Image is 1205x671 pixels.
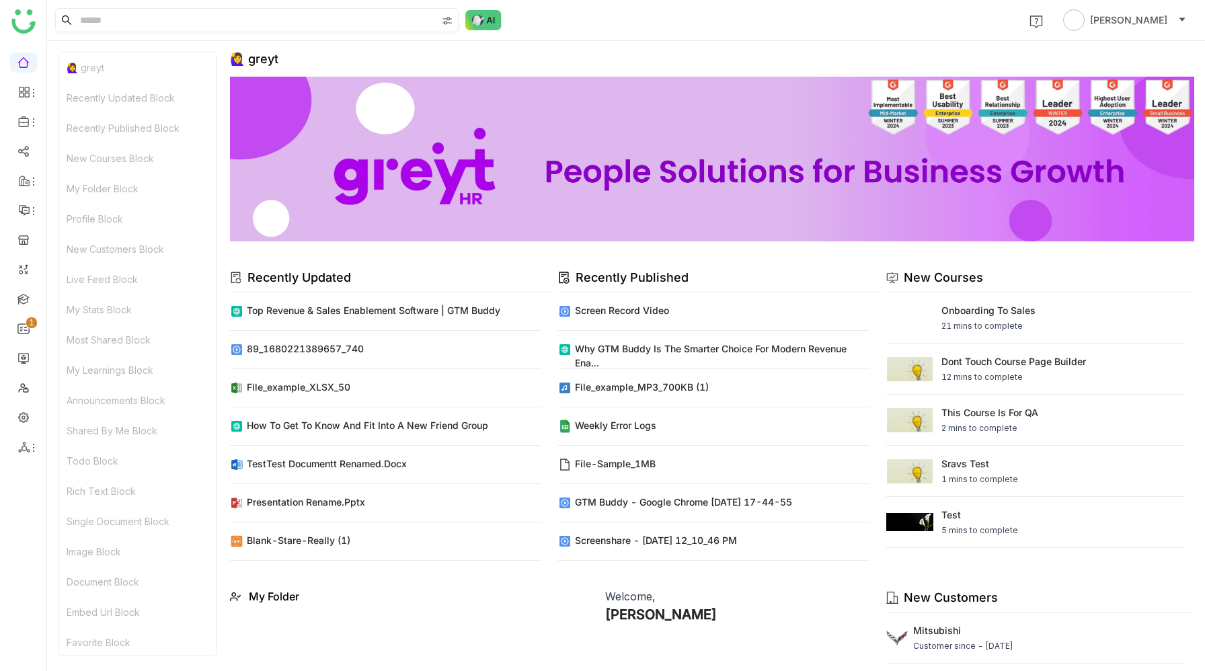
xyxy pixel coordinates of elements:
[249,588,299,604] div: My Folder
[59,143,216,173] div: New Courses Block
[941,320,1036,332] div: 21 mins to complete
[26,317,37,328] nz-badge-sup: 1
[247,533,350,547] div: blank-stare-really (1)
[941,508,1018,522] div: test
[605,588,655,604] div: Welcome,
[1063,9,1085,31] img: avatar
[558,588,594,625] img: 684a9c6fde261c4b36a3dc6e
[247,380,350,394] div: file_example_XLSX_50
[941,405,1038,420] div: This course is for QA
[59,234,216,264] div: New Customers Block
[11,9,36,34] img: logo
[886,627,908,649] img: 689c3eab319fb64fde7bb732
[59,446,216,476] div: Todo Block
[247,268,351,287] div: Recently Updated
[575,303,669,317] div: Screen record video
[59,264,216,294] div: Live Feed Block
[442,15,453,26] img: search-type.svg
[575,418,656,432] div: Weekly Error Logs
[904,268,983,287] div: New Courses
[941,473,1018,485] div: 1 mins to complete
[576,268,689,287] div: Recently Published
[575,380,709,394] div: file_example_MP3_700KB (1)
[59,597,216,627] div: Embed Url Block
[1029,15,1043,28] img: help.svg
[941,457,1018,471] div: sravs test
[247,342,364,356] div: 89_1680221389657_740
[941,371,1086,383] div: 12 mins to complete
[913,640,1013,652] div: Customer since - [DATE]
[59,537,216,567] div: Image Block
[913,623,1013,637] div: Mitsubishi
[59,416,216,446] div: Shared By Me Block
[59,204,216,234] div: Profile Block
[59,173,216,204] div: My Folder Block
[247,418,488,432] div: How to Get to Know and Fit Into a New Friend Group
[575,533,737,547] div: Screenshare - [DATE] 12_10_46 PM
[230,52,278,66] div: 🙋‍♀️ greyt
[29,316,34,329] p: 1
[230,77,1194,241] img: 68ca8a786afc163911e2cfd3
[941,524,1018,537] div: 5 mins to complete
[575,495,792,509] div: GTM Buddy - Google Chrome [DATE] 17-44-55
[59,567,216,597] div: Document Block
[59,385,216,416] div: Announcements Block
[941,354,1086,368] div: Dont touch course page builder
[59,113,216,143] div: Recently Published Block
[465,10,502,30] img: ask-buddy-normal.svg
[575,342,869,370] div: Why GTM Buddy Is the Smarter Choice for Modern Revenue Ena...
[59,476,216,506] div: Rich Text Block
[59,355,216,385] div: My Learnings Block
[941,422,1038,434] div: 2 mins to complete
[59,325,216,355] div: Most Shared Block
[247,303,500,317] div: Top Revenue & Sales Enablement Software | GTM Buddy
[941,559,1018,573] div: Guided Course
[247,457,407,471] div: TestTest Documentt renamed.docx
[59,627,216,658] div: Favorite Block
[605,604,717,625] div: [PERSON_NAME]
[1060,9,1189,31] button: [PERSON_NAME]
[59,294,216,325] div: My Stats Block
[575,457,656,471] div: file-sample_1MB
[941,303,1036,317] div: Onboarding to Sales
[59,506,216,537] div: Single Document Block
[904,588,998,607] div: New Customers
[59,83,216,113] div: Recently Updated Block
[59,52,216,83] div: 🙋‍♀️ greyt
[1090,13,1167,28] span: [PERSON_NAME]
[247,495,365,509] div: Presentation rename.pptx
